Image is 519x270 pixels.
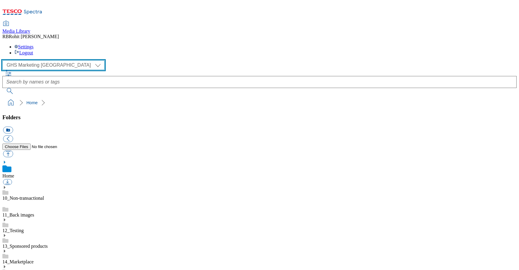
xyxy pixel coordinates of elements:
[2,212,34,217] a: 11_Back images
[2,29,30,34] span: Media Library
[2,114,517,121] h3: Folders
[2,228,24,233] a: 12_Testing
[2,97,517,108] nav: breadcrumb
[2,76,517,88] input: Search by names or tags
[9,34,59,39] span: Rohit [PERSON_NAME]
[6,98,16,108] a: home
[2,34,9,39] span: RB
[14,44,34,49] a: Settings
[2,21,30,34] a: Media Library
[2,196,44,201] a: 10_Non-transactional
[2,259,34,264] a: 14_Marketplace
[2,244,48,249] a: 13_Sponsored products
[14,50,33,55] a: Logout
[26,100,38,105] a: Home
[2,173,14,178] a: Home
